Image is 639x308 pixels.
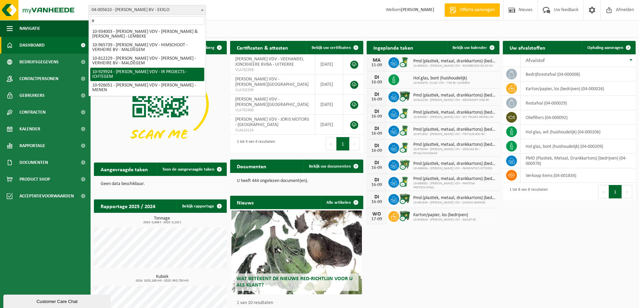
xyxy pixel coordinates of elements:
[312,46,351,50] span: Bekijk uw certificaten
[89,5,206,15] span: 04-005610 - ELIAS VANDEVOORDE BV - EEKLO
[399,176,411,187] img: WB-0240-CU
[521,110,636,125] td: oliefilters (04-000092)
[90,54,204,68] li: 10-812229 - [PERSON_NAME] VDV - [PERSON_NAME] - VERHEIRE BV - MALDEGEM
[399,142,411,153] img: WB-0240-CU
[235,108,310,113] span: VLA702400
[177,199,226,213] a: Bekijk rapportage
[235,77,309,87] span: [PERSON_NAME] VDV - [PERSON_NAME][GEOGRAPHIC_DATA]
[370,200,383,204] div: 16-09
[413,167,496,171] span: 10-988604 - [PERSON_NAME] VDV - PANDINITA'S KITCHEN
[236,276,353,288] span: Wat betekent de nieuwe RED-richtlijn voor u als klant?
[237,179,356,183] p: U heeft 444 ongelezen document(en).
[622,185,632,198] button: Next
[370,143,383,148] div: DI
[231,210,362,294] a: Wat betekent de nieuwe RED-richtlijn voor u als klant?
[94,199,162,212] h2: Rapportage 2025 / 2024
[19,121,40,137] span: Kalender
[101,182,220,186] p: Geen data beschikbaar.
[235,57,304,67] span: [PERSON_NAME] VDV - VEEHANDEL JONCKHEERE BVBA - UITKERKE
[370,211,383,217] div: WO
[413,76,470,81] span: Hol glas, bont (huishoudelijk)
[90,41,204,54] li: 10-965739 - [PERSON_NAME] VDV - HIMSCHOOT - VERHEIRE BV - MALDEGEM
[370,131,383,136] div: 16-09
[413,59,496,64] span: Pmd (plastiek, metaal, drankkartons) (bedrijven)
[413,182,496,190] span: 10-989082 - [PERSON_NAME] VDV - PARTENA PROFESSIONAL
[230,160,273,173] h2: Documenten
[162,167,214,172] span: Toon de aangevraagde taken
[306,41,363,54] a: Bekijk uw certificaten
[19,20,40,37] span: Navigatie
[336,137,350,150] button: 1
[598,185,609,198] button: Previous
[413,93,496,98] span: Pmd (plastiek, metaal, drankkartons) (bedrijven)
[503,41,552,54] h2: Uw afvalstoffen
[370,194,383,200] div: DI
[230,41,295,54] h2: Certificaten & attesten
[413,176,496,182] span: Pmd (plastiek, metaal, drankkartons) (bedrijven)
[521,153,636,168] td: PMD (Plastiek, Metaal, Drankkartons) (bedrijven) (04-000978)
[94,163,155,176] h2: Aangevraagde taken
[90,68,204,81] li: 10-929924 - [PERSON_NAME] VDV - IR PROJECTS - ICHTEGEM
[399,210,411,222] img: WB-1100-CU
[370,97,383,102] div: 16-09
[19,87,45,104] span: Gebruikers
[413,98,496,102] span: 10-812234 - [PERSON_NAME] VDV - GENTASSET ONE BV
[413,142,496,147] span: Pmd (plastiek, metaal, drankkartons) (bedrijven)
[458,7,496,13] span: Offerte aanvragen
[521,67,636,81] td: bedrijfsrestafval (04-000008)
[97,221,227,224] span: 2024: 0,608 t - 2025: 0,232 t
[350,137,360,150] button: Next
[413,115,496,119] span: 10-894087 - [PERSON_NAME] VDV - MY TRUCKS RENTAL NV
[413,218,476,222] span: 10-928024 - [PERSON_NAME] VDV - GASAP BV
[370,217,383,222] div: 17-09
[235,97,309,107] span: [PERSON_NAME] VDV - [PERSON_NAME][GEOGRAPHIC_DATA]
[315,74,343,95] td: [DATE]
[315,54,343,74] td: [DATE]
[235,67,310,73] span: VLA702398
[19,37,45,54] span: Dashboard
[237,301,360,305] p: 1 van 10 resultaten
[315,95,343,115] td: [DATE]
[194,41,226,54] button: Verberg
[413,195,496,201] span: Pmd (plastiek, metaal, drankkartons) (bedrijven)
[413,147,496,156] span: 10-979284 - [PERSON_NAME] VDV - DEQUAE BV - EFLAS/HUISRAAD
[399,159,411,170] img: WB-0770-CU
[19,188,74,204] span: Acceptatievoorwaarden
[97,274,227,283] h3: Kubiek
[230,196,260,209] h2: Nieuws
[370,75,383,80] div: DI
[370,183,383,187] div: 16-09
[399,193,411,204] img: WB-1100-CU
[315,115,343,135] td: [DATE]
[447,41,499,54] a: Bekijk uw kalender
[521,139,636,153] td: hol glas, bont (huishoudelijk) (04-000209)
[582,41,635,54] a: Ophaling aanvragen
[413,132,496,136] span: 10-971852 - [PERSON_NAME] VDV - FRITUUR JEM BV
[200,46,214,50] span: Verberg
[235,128,310,133] span: VLA616124
[90,81,204,95] li: 10-926051 - [PERSON_NAME] VDV - [PERSON_NAME] - MENEN
[370,177,383,183] div: DI
[521,96,636,110] td: restafval (04-000029)
[367,41,420,54] h2: Ingeplande taken
[413,201,496,205] span: 10-991640 - [PERSON_NAME] VDV - SCANIA-GARAGE
[157,163,226,176] a: Toon de aangevraagde taken
[370,80,383,85] div: 16-09
[97,216,227,224] h3: Tonnage
[452,46,487,50] span: Bekijk uw kalender
[413,212,476,218] span: Karton/papier, los (bedrijven)
[3,293,112,308] iframe: chat widget
[521,125,636,139] td: hol glas, wit (huishoudelijk) (04-000206)
[444,3,500,17] a: Offerte aanvragen
[19,154,48,171] span: Documenten
[413,81,470,85] span: 10-926070 - ELIAS VDV - TNS BV LOKEREN
[321,196,363,209] a: Alle artikelen
[413,127,496,132] span: Pmd (plastiek, metaal, drankkartons) (bedrijven)
[309,164,351,169] span: Bekijk uw documenten
[19,70,58,87] span: Contactpersonen
[587,46,623,50] span: Ophaling aanvragen
[370,58,383,63] div: MA
[370,114,383,119] div: 16-09
[235,87,310,93] span: VLA702399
